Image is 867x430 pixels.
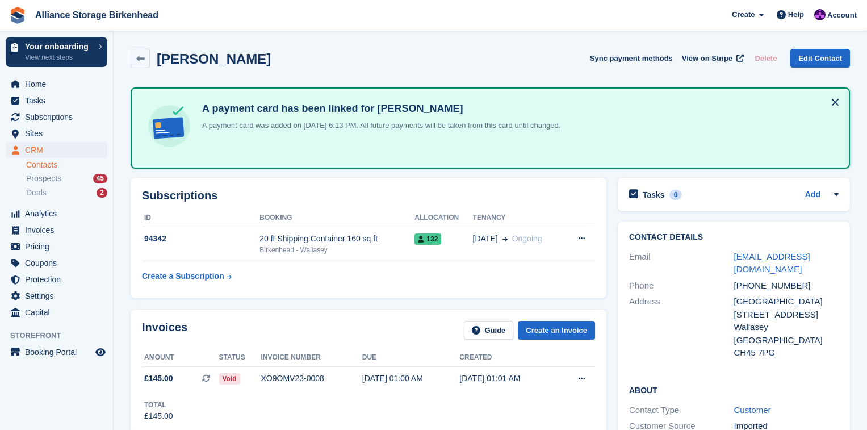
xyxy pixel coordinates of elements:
[459,349,557,367] th: Created
[144,400,173,410] div: Total
[6,142,107,158] a: menu
[25,304,93,320] span: Capital
[629,251,734,276] div: Email
[734,405,771,415] a: Customer
[643,190,665,200] h2: Tasks
[734,252,810,274] a: [EMAIL_ADDRESS][DOMAIN_NAME]
[629,233,839,242] h2: Contact Details
[362,373,460,385] div: [DATE] 01:00 AM
[518,321,595,340] a: Create an Invoice
[142,233,259,245] div: 94342
[6,76,107,92] a: menu
[734,321,839,334] div: Wallasey
[157,51,271,66] h2: [PERSON_NAME]
[26,187,47,198] span: Deals
[144,410,173,422] div: £145.00
[6,288,107,304] a: menu
[259,245,414,255] div: Birkenhead - Wallasey
[259,233,414,245] div: 20 ft Shipping Container 160 sq ft
[414,209,472,227] th: Allocation
[464,321,514,340] a: Guide
[677,49,746,68] a: View on Stripe
[669,190,682,200] div: 0
[25,288,93,304] span: Settings
[473,209,564,227] th: Tenancy
[259,209,414,227] th: Booking
[26,173,61,184] span: Prospects
[94,345,107,359] a: Preview store
[25,206,93,222] span: Analytics
[25,222,93,238] span: Invoices
[629,295,734,360] div: Address
[198,120,560,131] p: A payment card was added on [DATE] 6:13 PM. All future payments will be taken from this card unti...
[512,234,542,243] span: Ongoing
[142,266,232,287] a: Create a Subscription
[6,109,107,125] a: menu
[261,349,362,367] th: Invoice number
[25,255,93,271] span: Coupons
[473,233,498,245] span: [DATE]
[6,206,107,222] a: menu
[790,49,850,68] a: Edit Contact
[414,233,441,245] span: 132
[25,142,93,158] span: CRM
[6,304,107,320] a: menu
[145,102,193,150] img: card-linked-ebf98d0992dc2aeb22e95c0e3c79077019eb2392cfd83c6a337811c24bc77127.svg
[142,321,187,340] h2: Invoices
[9,7,26,24] img: stora-icon-8386f47178a22dfd0bd8f6a31ec36ba5ce8667c1dd55bd0f319d3a0aa187defe.svg
[25,344,93,360] span: Booking Portal
[142,189,595,202] h2: Subscriptions
[25,272,93,287] span: Protection
[459,373,557,385] div: [DATE] 01:01 AM
[25,126,93,141] span: Sites
[25,93,93,108] span: Tasks
[97,188,107,198] div: 2
[144,373,173,385] span: £145.00
[26,173,107,185] a: Prospects 45
[25,76,93,92] span: Home
[10,330,113,341] span: Storefront
[788,9,804,20] span: Help
[93,174,107,183] div: 45
[732,9,755,20] span: Create
[590,49,673,68] button: Sync payment methods
[629,279,734,293] div: Phone
[734,334,839,347] div: [GEOGRAPHIC_DATA]
[682,53,732,64] span: View on Stripe
[26,187,107,199] a: Deals 2
[827,10,857,21] span: Account
[629,384,839,395] h2: About
[142,270,224,282] div: Create a Subscription
[261,373,362,385] div: XO9OMV23-0008
[25,43,93,51] p: Your onboarding
[31,6,163,24] a: Alliance Storage Birkenhead
[6,272,107,287] a: menu
[6,93,107,108] a: menu
[734,279,839,293] div: [PHONE_NUMBER]
[25,239,93,254] span: Pricing
[219,349,261,367] th: Status
[6,255,107,271] a: menu
[6,222,107,238] a: menu
[219,373,240,385] span: Void
[629,404,734,417] div: Contact Type
[750,49,781,68] button: Delete
[198,102,560,115] h4: A payment card has been linked for [PERSON_NAME]
[6,239,107,254] a: menu
[734,346,839,360] div: CH45 7PG
[26,160,107,170] a: Contacts
[814,9,826,20] img: Romilly Norton
[734,308,839,322] div: [STREET_ADDRESS]
[142,349,219,367] th: Amount
[734,295,839,308] div: [GEOGRAPHIC_DATA]
[6,126,107,141] a: menu
[362,349,460,367] th: Due
[142,209,259,227] th: ID
[25,109,93,125] span: Subscriptions
[25,52,93,62] p: View next steps
[6,344,107,360] a: menu
[805,189,820,202] a: Add
[6,37,107,67] a: Your onboarding View next steps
